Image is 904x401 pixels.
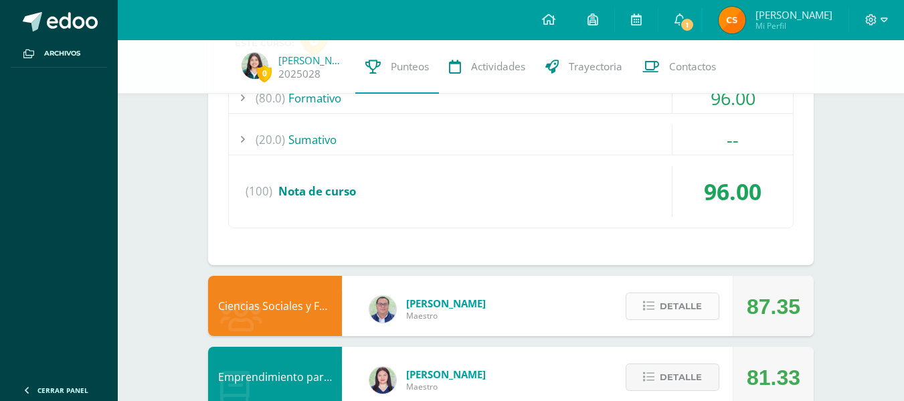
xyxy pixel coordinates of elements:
[747,276,800,337] div: 87.35
[369,296,396,323] img: c1c1b07ef08c5b34f56a5eb7b3c08b85.png
[672,125,793,155] div: --
[406,381,486,392] span: Maestro
[406,310,486,321] span: Maestro
[755,8,832,21] span: [PERSON_NAME]
[278,54,345,67] a: [PERSON_NAME]
[278,67,321,81] a: 2025028
[369,367,396,394] img: a452c7054714546f759a1a740f2e8572.png
[660,365,702,390] span: Detalle
[669,60,716,74] span: Contactos
[680,17,695,32] span: 1
[229,83,793,113] div: Formativo
[660,294,702,319] span: Detalle
[719,7,745,33] img: 236f60812479887bd343fffca26c79af.png
[755,20,832,31] span: Mi Perfil
[256,125,285,155] span: (20.0)
[246,166,272,217] span: (100)
[278,183,356,199] span: Nota de curso
[632,40,726,94] a: Contactos
[208,276,342,336] div: Ciencias Sociales y Formación Ciudadana
[626,293,719,320] button: Detalle
[11,40,107,68] a: Archivos
[672,166,793,217] div: 96.00
[672,83,793,113] div: 96.00
[535,40,632,94] a: Trayectoria
[257,65,272,82] span: 0
[37,386,88,395] span: Cerrar panel
[406,368,486,381] span: [PERSON_NAME]
[626,364,719,391] button: Detalle
[391,60,429,74] span: Punteos
[229,125,793,155] div: Sumativo
[406,297,486,310] span: [PERSON_NAME]
[439,40,535,94] a: Actividades
[44,48,80,59] span: Archivos
[242,52,268,79] img: d9abd7a04bca839026e8d591fa2944fe.png
[355,40,439,94] a: Punteos
[256,83,285,113] span: (80.0)
[569,60,622,74] span: Trayectoria
[471,60,525,74] span: Actividades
